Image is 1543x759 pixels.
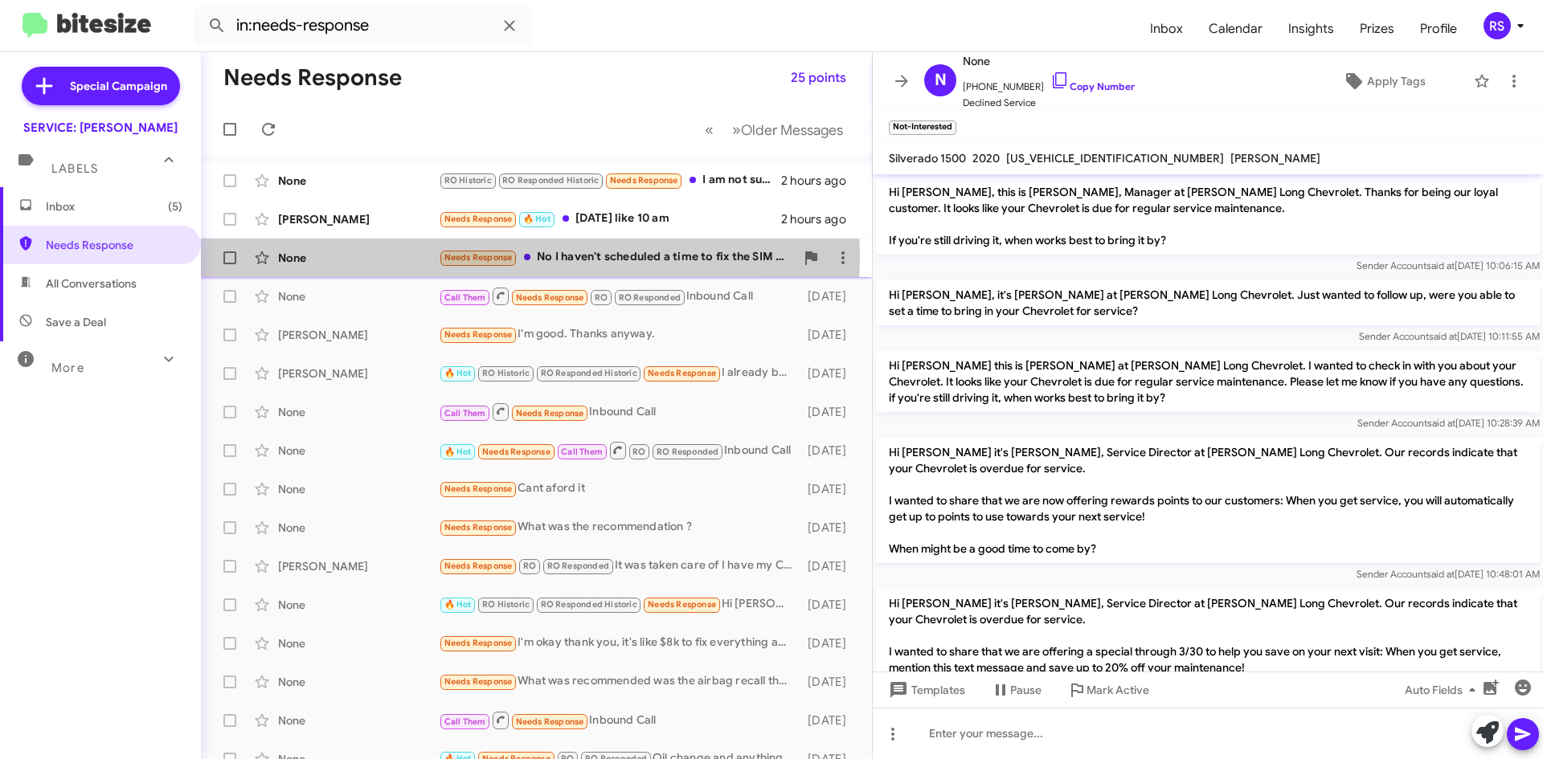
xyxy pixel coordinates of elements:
span: 🔥 Hot [444,599,472,610]
button: 25 points [778,63,859,92]
span: RO Historic [482,599,530,610]
small: Not-Interested [889,120,956,135]
span: RO Responded [547,561,609,571]
input: Search [194,6,532,45]
button: Templates [873,675,978,704]
div: None [278,635,439,651]
a: Special Campaign [22,67,180,105]
span: RO Historic [444,175,492,186]
span: RO [595,292,608,303]
div: None [278,250,439,266]
span: Sender Account [DATE] 10:06:15 AM [1357,259,1540,271]
a: Prizes [1347,6,1407,52]
div: Hi [PERSON_NAME]. No follow-up as yet. However, your service team did apprise me of the recommend... [439,595,800,614]
div: None [278,520,439,536]
button: Previous [695,113,723,146]
span: Labels [51,161,98,176]
span: Declined Service [963,95,1135,111]
span: Needs Response [516,292,584,303]
div: None [278,404,439,420]
span: 25 points [791,63,846,92]
div: None [278,173,439,189]
span: Call Them [561,447,603,457]
p: Hi [PERSON_NAME], it's [PERSON_NAME] at [PERSON_NAME] Long Chevrolet. Just wanted to follow up, w... [876,280,1540,325]
div: None [278,288,439,304]
div: [DATE] [800,674,859,690]
span: said at [1426,568,1455,580]
span: Special Campaign [70,78,167,94]
span: 2020 [972,151,1000,165]
span: 🔥 Hot [444,447,472,457]
div: I already booked the appointment [439,364,800,382]
a: Copy Number [1050,80,1135,92]
button: Apply Tags [1301,67,1466,96]
div: Inbound Call [439,710,800,730]
div: 2 hours ago [781,211,859,227]
div: [PERSON_NAME] [278,365,439,382]
span: (5) [168,198,182,214]
span: Call Them [444,408,486,418]
span: 🔥 Hot [444,368,472,378]
button: RS [1470,12,1525,39]
span: said at [1426,259,1455,271]
div: None [278,712,439,728]
span: Pause [1010,675,1042,704]
span: Sender Account [DATE] 10:11:55 AM [1359,330,1540,342]
nav: Page navigation example [696,113,853,146]
span: More [51,361,84,375]
div: [DATE] [800,597,859,613]
span: Needs Response [444,561,513,571]
div: [DATE] [800,404,859,420]
span: said at [1427,417,1455,429]
a: Inbox [1137,6,1196,52]
span: 🔥 Hot [523,214,550,224]
div: Inbound Call [439,286,800,306]
span: Needs Response [46,237,182,253]
span: RO Responded [619,292,681,303]
div: [DATE] [800,443,859,459]
button: Auto Fields [1392,675,1495,704]
span: Auto Fields [1405,675,1482,704]
div: Inbound Call [439,402,800,422]
span: Call Them [444,292,486,303]
button: Mark Active [1054,675,1162,704]
span: All Conversations [46,275,137,292]
div: [PERSON_NAME] [278,327,439,343]
a: Profile [1407,6,1470,52]
div: [DATE] [800,365,859,382]
div: [DATE] [800,288,859,304]
div: [DATE] [800,481,859,497]
span: RO Responded [657,447,718,457]
button: Next [722,113,853,146]
div: Inbound Call [439,440,800,460]
span: » [732,120,741,140]
span: « [705,120,714,140]
span: Needs Response [516,408,584,418]
div: [DATE] [800,635,859,651]
div: 2 hours ago [781,173,859,189]
span: Needs Response [648,368,716,378]
span: Needs Response [482,447,550,457]
a: Calendar [1196,6,1275,52]
span: Silverado 1500 [889,151,966,165]
div: What was the recommendation ? [439,518,800,537]
div: [PERSON_NAME] [278,558,439,574]
div: None [278,481,439,497]
span: N [935,67,947,93]
span: Needs Response [444,522,513,533]
button: Pause [978,675,1054,704]
div: It was taken care of I have my Chevrolet equinox dare [DATE] for some repairs [439,557,800,575]
span: RO Responded Historic [541,599,637,610]
div: [DATE] [800,558,859,574]
div: Cant aford it [439,479,800,498]
span: said at [1429,330,1457,342]
span: RO [632,447,645,457]
span: Apply Tags [1367,67,1426,96]
span: None [963,51,1135,71]
a: Insights [1275,6,1347,52]
div: [DATE] [800,327,859,343]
